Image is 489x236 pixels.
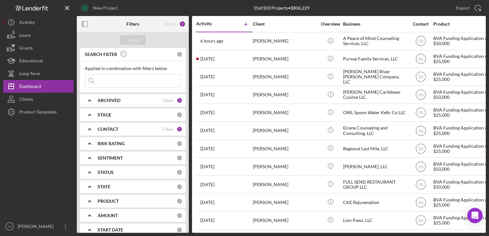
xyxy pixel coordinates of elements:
[177,184,182,190] div: 0
[3,67,74,80] button: Long-Term
[3,80,74,93] a: Dashboard
[163,127,173,132] div: Clear
[98,184,110,189] b: STATE
[253,158,317,175] div: [PERSON_NAME]
[98,227,123,232] b: START DATE
[120,35,146,45] button: Apply
[98,112,111,117] b: STAGE
[200,182,214,187] time: 2025-07-17 14:10
[177,126,182,132] div: 1
[418,111,423,115] text: SS
[165,21,176,27] div: Reset
[19,29,31,43] div: Loans
[19,54,43,69] div: Educational
[343,176,407,193] div: FULL SEND RESTAURANT GROUP LLC
[98,98,120,103] b: ARCHIVED
[196,21,224,26] div: Activity
[8,225,12,228] text: SS
[418,39,423,43] text: SS
[467,208,483,223] div: Open Intercom Messenger
[98,170,114,175] b: STATUS
[3,29,74,42] button: Loans
[200,92,214,97] time: 2025-08-07 12:57
[343,140,407,157] div: Regional Last Mile, LLC
[200,56,214,61] time: 2025-08-09 17:27
[253,140,317,157] div: [PERSON_NAME]
[3,220,74,233] button: SS[PERSON_NAME] Santa [PERSON_NAME]
[177,51,182,57] div: 0
[343,86,407,103] div: [PERSON_NAME] Caribbean Cuisine LLC
[19,106,57,120] div: Product Templates
[343,104,407,121] div: OWL Spoon Water Kefir Co LLC
[77,2,124,14] button: New Project
[343,68,407,85] div: [PERSON_NAME] River [PERSON_NAME] Company, LLC
[177,227,182,233] div: 0
[418,182,423,187] text: SS
[343,21,407,27] div: Business
[253,5,309,11] div: 15 of 103 Projects • $806,229
[200,38,223,43] time: 2025-08-11 13:59
[450,2,486,14] button: Export
[418,75,423,79] text: SS
[409,21,433,27] div: Contact
[343,122,407,139] div: Eirene Counseling and Consulting, LLC
[200,110,214,115] time: 2025-08-04 19:12
[343,194,407,211] div: CKE Rejuvenation
[98,127,118,132] b: CONTACT
[3,16,74,29] button: Activity
[343,33,407,50] div: A Peace of Mind Counseling Services, LLC
[418,93,423,97] text: SS
[19,16,35,30] div: Activity
[253,104,317,121] div: [PERSON_NAME]
[19,80,41,94] div: Dashboard
[456,2,470,14] div: Export
[253,176,317,193] div: [PERSON_NAME]
[19,67,40,82] div: Long-Term
[253,194,317,211] div: [PERSON_NAME]
[177,213,182,218] div: 0
[85,52,117,57] b: SEARCH FILTER
[98,199,119,204] b: PRODUCT
[418,200,423,205] text: SS
[3,42,74,54] button: Grants
[200,128,214,133] time: 2025-07-29 19:30
[253,86,317,103] div: [PERSON_NAME]
[19,42,33,56] div: Grants
[253,21,317,27] div: Client
[3,54,74,67] button: Educational
[418,146,423,151] text: SS
[3,93,74,106] button: Clients
[200,164,214,169] time: 2025-07-21 10:06
[418,57,423,61] text: SS
[98,155,123,161] b: SENTIMENT
[85,66,181,71] div: Applied in combination with filters below
[253,68,317,85] div: [PERSON_NAME]
[343,51,407,67] div: Pursue Family Services, LLC
[200,200,214,205] time: 2025-07-14 22:07
[179,21,186,27] div: 2
[253,51,317,67] div: [PERSON_NAME]
[200,74,214,79] time: 2025-08-07 18:18
[318,21,342,27] div: Overview
[98,213,118,218] b: AMOUNT
[177,198,182,204] div: 0
[177,141,182,146] div: 0
[3,106,74,118] button: Product Templates
[19,93,33,107] div: Clients
[200,146,214,151] time: 2025-07-28 12:53
[200,218,214,223] time: 2025-07-08 17:47
[126,21,139,27] b: Filters
[418,218,423,223] text: SS
[343,158,407,175] div: [PERSON_NAME], LLC
[127,35,139,45] div: Apply
[163,98,173,103] div: Clear
[98,141,125,146] b: RISK RATING
[177,112,182,118] div: 0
